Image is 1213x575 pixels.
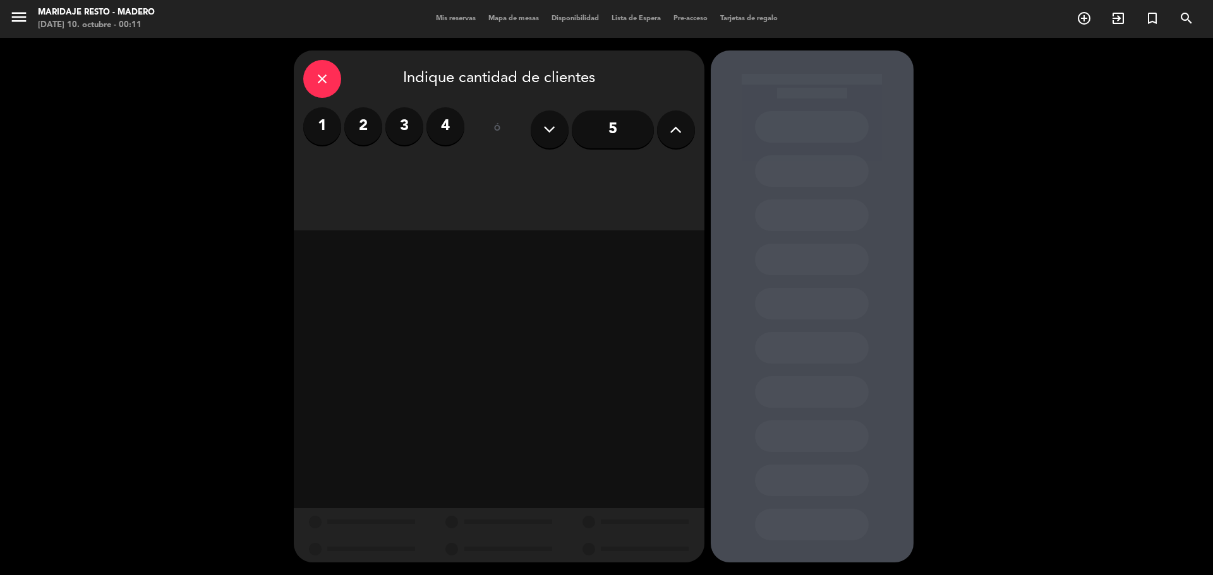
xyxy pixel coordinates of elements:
[426,107,464,145] label: 4
[303,107,341,145] label: 1
[1111,11,1126,26] i: exit_to_app
[344,107,382,145] label: 2
[9,8,28,27] i: menu
[38,6,155,19] div: Maridaje Resto - Madero
[477,107,518,151] div: ó
[1179,11,1194,26] i: search
[303,60,695,98] div: Indique cantidad de clientes
[714,15,784,22] span: Tarjetas de regalo
[667,15,714,22] span: Pre-acceso
[9,8,28,31] button: menu
[430,15,482,22] span: Mis reservas
[315,71,330,86] i: close
[545,15,605,22] span: Disponibilidad
[38,19,155,32] div: [DATE] 10. octubre - 00:11
[482,15,545,22] span: Mapa de mesas
[385,107,423,145] label: 3
[605,15,667,22] span: Lista de Espera
[1077,11,1092,26] i: add_circle_outline
[1145,11,1160,26] i: turned_in_not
